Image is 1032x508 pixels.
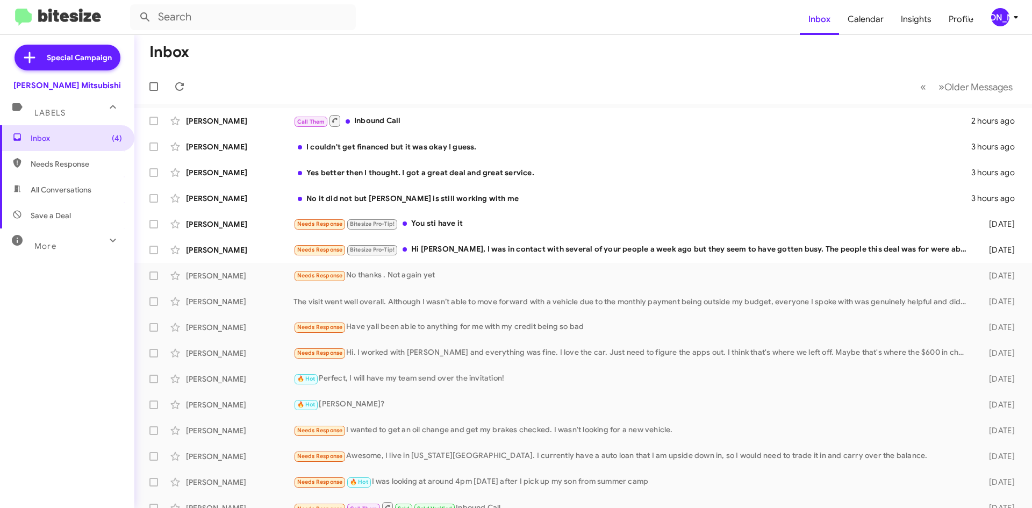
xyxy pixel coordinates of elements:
span: Needs Response [297,453,343,460]
div: 3 hours ago [971,141,1023,152]
div: [PERSON_NAME] [186,270,293,281]
span: All Conversations [31,184,91,195]
div: [PERSON_NAME] [186,399,293,410]
div: [DATE] [972,451,1023,462]
span: « [920,80,926,94]
span: Needs Response [31,159,122,169]
div: [PERSON_NAME] [186,296,293,307]
span: Save a Deal [31,210,71,221]
div: 3 hours ago [971,193,1023,204]
div: No thanks . Not again yet [293,269,972,282]
div: [DATE] [972,322,1023,333]
button: Previous [914,76,933,98]
div: [PERSON_NAME] [186,141,293,152]
div: [PERSON_NAME] [186,374,293,384]
span: Bitesize Pro-Tip! [350,220,395,227]
button: [PERSON_NAME] [982,8,1020,26]
span: (4) [112,133,122,144]
div: Hi. I worked with [PERSON_NAME] and everything was fine. I love the car. Just need to figure the ... [293,347,972,359]
div: [PERSON_NAME] [186,451,293,462]
input: Search [130,4,356,30]
div: [DATE] [972,374,1023,384]
div: 3 hours ago [971,167,1023,178]
div: [DATE] [972,399,1023,410]
span: Needs Response [297,272,343,279]
button: Next [932,76,1019,98]
div: No it did not but [PERSON_NAME] is still working with me [293,193,971,204]
div: [PERSON_NAME] Mitsubishi [13,80,121,91]
a: Profile [940,4,982,35]
div: Perfect, I will have my team send over the invitation! [293,373,972,385]
span: Needs Response [297,478,343,485]
a: Calendar [839,4,892,35]
span: Inbox [31,133,122,144]
div: [PERSON_NAME] [186,425,293,436]
div: [DATE] [972,425,1023,436]
div: Inbound Call [293,114,971,127]
h1: Inbox [149,44,189,61]
div: [PERSON_NAME]? [293,398,972,411]
a: Inbox [800,4,839,35]
div: [DATE] [972,348,1023,359]
div: 2 hours ago [971,116,1023,126]
span: 🔥 Hot [297,375,316,382]
span: 🔥 Hot [350,478,368,485]
span: Needs Response [297,427,343,434]
span: Bitesize Pro-Tip! [350,246,395,253]
div: I couldn't get financed but it was okay I guess. [293,141,971,152]
a: Special Campaign [15,45,120,70]
div: [PERSON_NAME] [186,245,293,255]
span: Call Them [297,118,325,125]
div: You sti have it [293,218,972,230]
div: [PERSON_NAME] [186,193,293,204]
div: [PERSON_NAME] [186,167,293,178]
div: I was looking at around 4pm [DATE] after I pick up my son from summer camp [293,476,972,488]
div: [DATE] [972,270,1023,281]
a: Insights [892,4,940,35]
div: Hi [PERSON_NAME], I was in contact with several of your people a week ago but they seem to have g... [293,244,972,256]
div: [DATE] [972,477,1023,488]
div: [PERSON_NAME] [186,348,293,359]
div: Have yall been able to anything for me with my credit being so bad [293,321,972,333]
div: Awesome, I live in [US_STATE][GEOGRAPHIC_DATA]. I currently have a auto loan that I am upside dow... [293,450,972,462]
span: Special Campaign [47,52,112,63]
div: [DATE] [972,245,1023,255]
div: The visit went well overall. Although I wasn’t able to move forward with a vehicle due to the mon... [293,296,972,307]
div: [PERSON_NAME] [991,8,1009,26]
span: Needs Response [297,220,343,227]
div: [PERSON_NAME] [186,116,293,126]
span: More [34,241,56,251]
div: [DATE] [972,219,1023,230]
div: [PERSON_NAME] [186,477,293,488]
div: [PERSON_NAME] [186,322,293,333]
span: Needs Response [297,349,343,356]
span: Older Messages [944,81,1013,93]
div: Yes better then I thought. I got a great deal and great service. [293,167,971,178]
span: Needs Response [297,246,343,253]
span: 🔥 Hot [297,401,316,408]
span: Labels [34,108,66,118]
div: I wanted to get an oil change and get my brakes checked. I wasn't looking for a new vehicle. [293,424,972,437]
span: » [938,80,944,94]
span: Needs Response [297,324,343,331]
nav: Page navigation example [914,76,1019,98]
div: [DATE] [972,296,1023,307]
div: [PERSON_NAME] [186,219,293,230]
